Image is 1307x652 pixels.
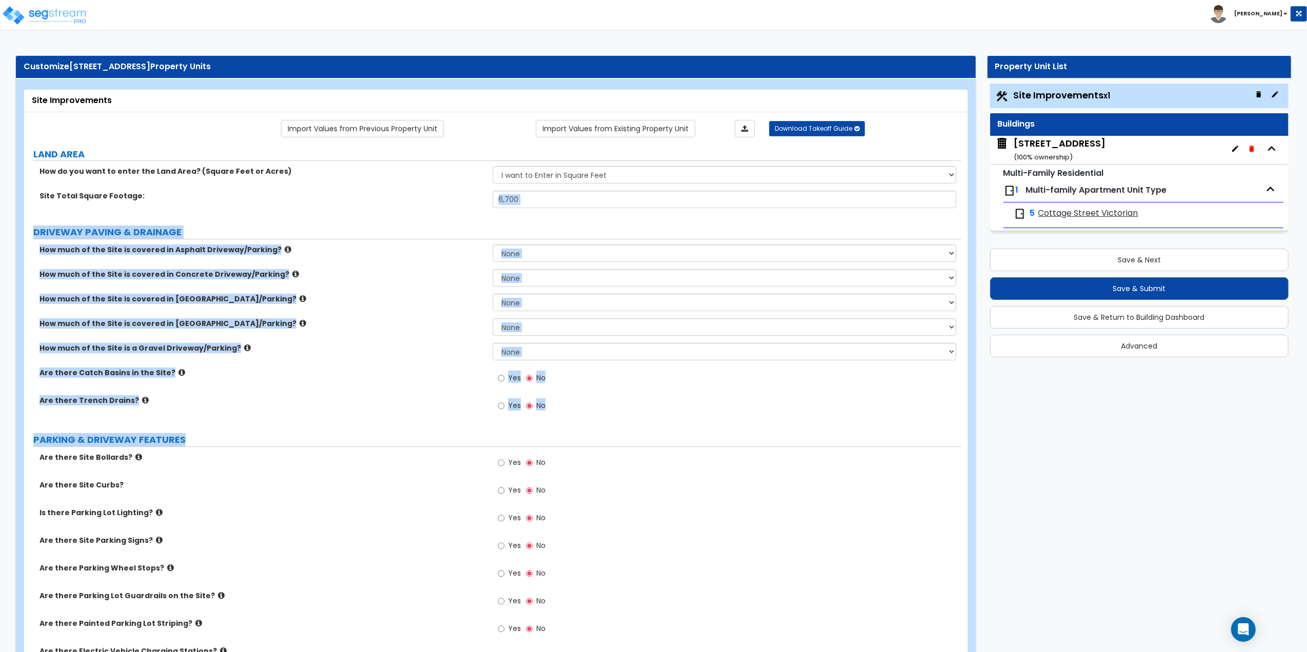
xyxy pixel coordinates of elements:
label: How much of the Site is a Gravel Driveway/Parking? [39,343,485,353]
input: Yes [498,485,505,496]
img: avatar.png [1210,5,1228,23]
label: Are there Trench Drains? [39,395,485,405]
span: 5 [1030,208,1035,219]
b: [PERSON_NAME] [1234,10,1282,17]
label: Are there Site Curbs? [39,480,485,490]
span: 123 Cottage Street [995,137,1105,163]
label: How much of the Site is covered in Concrete Driveway/Parking? [39,269,485,279]
div: Property Unit List [995,61,1283,73]
input: No [526,568,533,579]
span: Cottage Street Victorian [1038,208,1138,219]
span: 1 [1016,184,1019,196]
i: click for more info! [142,396,149,404]
div: Buildings [998,118,1281,130]
i: click for more info! [292,270,299,278]
span: No [536,485,546,495]
small: Multi-Family Residential [1003,167,1104,179]
span: [STREET_ADDRESS] [69,60,150,72]
span: No [536,596,546,606]
input: Yes [498,596,505,607]
i: click for more info! [178,369,185,376]
input: Yes [498,540,505,552]
span: No [536,457,546,467]
label: Are there Parking Wheel Stops? [39,563,485,573]
span: No [536,400,546,411]
label: Are there Site Parking Signs? [39,535,485,545]
span: Yes [508,540,521,551]
span: Yes [508,513,521,523]
input: No [526,513,533,524]
input: Yes [498,513,505,524]
small: x1 [1104,90,1111,101]
span: Multi-family Apartment Unit Type [1026,184,1167,196]
input: No [526,623,533,635]
a: Import the dynamic attribute values from existing properties. [536,120,695,137]
span: Yes [508,457,521,467]
input: Yes [498,400,505,412]
i: click for more info! [167,564,174,572]
img: building.svg [995,137,1009,150]
label: PARKING & DRIVEWAY FEATURES [33,433,961,446]
div: Open Intercom Messenger [1231,617,1256,642]
input: No [526,457,533,468]
a: Import the dynamic attribute values from previous properties. [281,120,444,137]
i: click for more info! [285,246,291,253]
label: Are there Site Bollards? [39,452,485,462]
button: Save & Next [990,249,1289,271]
label: LAND AREA [33,148,961,161]
label: How much of the Site is covered in [GEOGRAPHIC_DATA]/Parking? [39,318,485,329]
span: Yes [508,373,521,383]
input: No [526,400,533,412]
i: click for more info! [156,508,163,516]
label: Are there Catch Basins in the Site? [39,368,485,378]
small: ( 100 % ownership) [1014,152,1073,162]
a: Import the dynamic attributes value through Excel sheet [735,120,755,137]
label: Is there Parking Lot Lighting? [39,507,485,518]
div: Customize Property Units [24,61,968,73]
span: Site Improvements [1014,89,1111,101]
i: click for more info! [135,453,142,461]
img: door.png [1014,208,1026,220]
label: Site Total Square Footage: [39,191,485,201]
span: Download Takeoff Guide [775,124,852,133]
input: Yes [498,568,505,579]
span: Yes [508,485,521,495]
span: No [536,373,546,383]
input: No [526,485,533,496]
span: Yes [508,568,521,578]
input: Yes [498,373,505,384]
input: No [526,540,533,552]
i: click for more info! [218,592,225,599]
i: click for more info! [156,536,163,544]
i: click for more info! [244,344,251,352]
label: Are there Painted Parking Lot Striping? [39,618,485,628]
span: No [536,568,546,578]
input: Yes [498,623,505,635]
div: [STREET_ADDRESS] [1014,137,1105,163]
button: Advanced [990,335,1289,357]
input: Yes [498,457,505,468]
label: How do you want to enter the Land Area? (Square Feet or Acres) [39,166,485,176]
img: logo_pro_r.png [2,5,89,26]
button: Save & Submit [990,277,1289,300]
input: No [526,373,533,384]
button: Save & Return to Building Dashboard [990,306,1289,329]
i: click for more info! [195,619,202,627]
label: How much of the Site is covered in [GEOGRAPHIC_DATA]/Parking? [39,294,485,304]
label: How much of the Site is covered in Asphalt Driveway/Parking? [39,244,485,255]
i: click for more info! [299,295,306,302]
span: No [536,540,546,551]
span: Yes [508,596,521,606]
label: DRIVEWAY PAVING & DRAINAGE [33,226,961,239]
span: Yes [508,400,521,411]
div: Site Improvements [32,95,960,107]
span: No [536,623,546,634]
label: Are there Parking Lot Guardrails on the Site? [39,590,485,601]
span: No [536,513,546,523]
input: No [526,596,533,607]
img: door.png [1003,185,1016,197]
span: Yes [508,623,521,634]
button: Download Takeoff Guide [769,121,865,136]
img: Construction.png [995,90,1009,103]
i: click for more info! [299,319,306,327]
